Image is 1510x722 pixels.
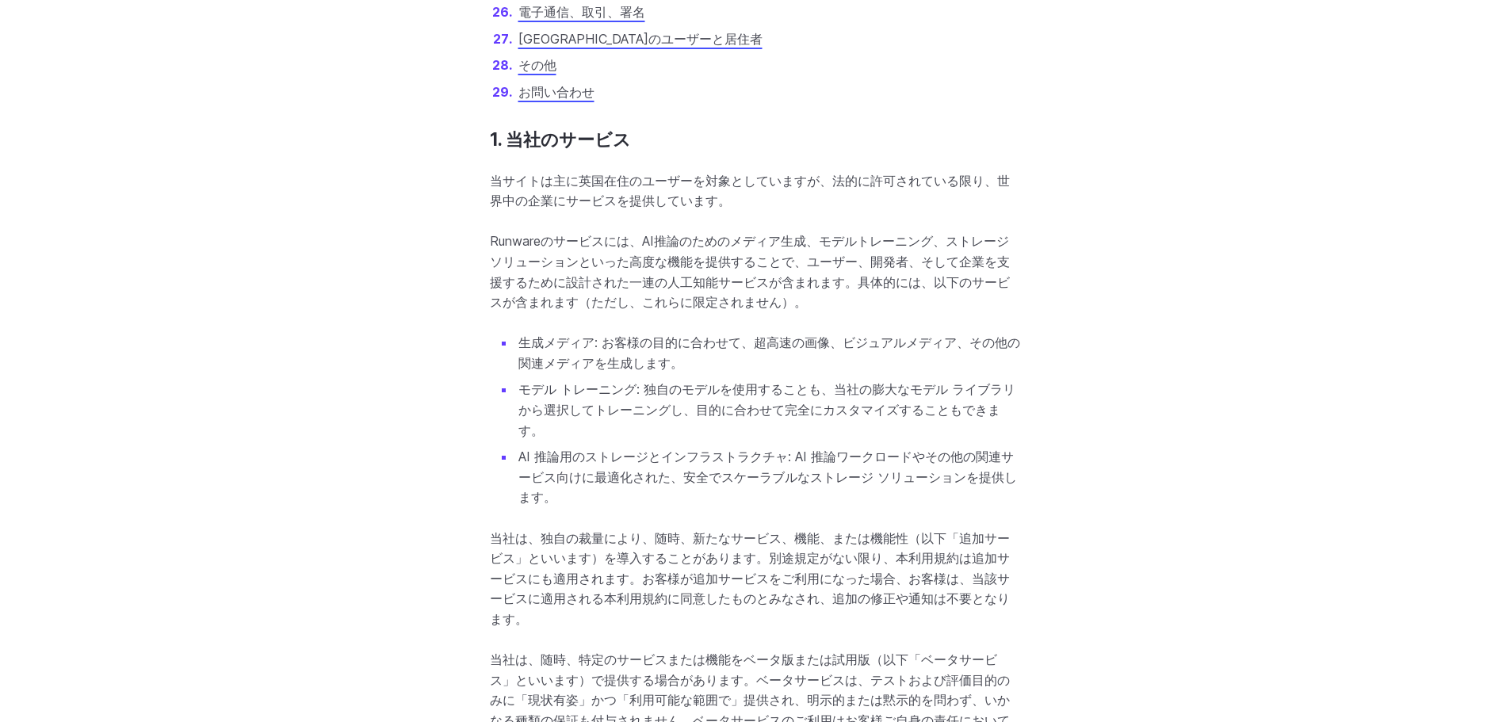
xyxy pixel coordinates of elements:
a: [GEOGRAPHIC_DATA]のユーザーと居住者 [518,31,763,47]
a: その他 [518,57,556,73]
a: 電子通信、取引、署名 [518,4,645,20]
font: 当サイトは主に英国在住のユーザーを対象としていますが、法的に許可されている限り、世界中の企業にサービスを提供しています。 [490,173,1010,209]
font: 当社は、独自の裁量により、随時、新たなサービス、機能、または機能性（以下「追加サービス」といいます）を導入することがあります。別途規定がない限り、本利用規約は追加サービスにも適用されます。お客様... [490,530,1010,627]
font: 1. 当社のサービス [490,128,631,150]
font: モデル トレーニング: 独自のモデルを使用することも、当社の膨大なモデル ライブラリから選択してトレーニングし、目的に合わせて完全にカスタマイズすることもできます。 [518,381,1015,437]
a: 1. 当社のサービス [490,129,631,151]
font: AI 推論用のストレージとインフラストラクチャ: AI 推論ワークロードやその他の関連サービス向けに最適化された、安全でスケーラブルなストレージ ソリューションを提供します。 [518,449,1017,505]
font: 生成メディア: お客様の目的に合わせて、超高速の画像、ビジュアルメディア、その他の関連メディアを生成します。 [518,334,1020,371]
a: お問い合わせ [518,84,594,100]
font: Runwareのサービスには、AI推論のためのメディア生成、モデルトレーニング、ストレージソリューションといった高度な機能を提供することで、ユーザー、開発者、そして企業を支援するために設計された... [490,233,1010,310]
